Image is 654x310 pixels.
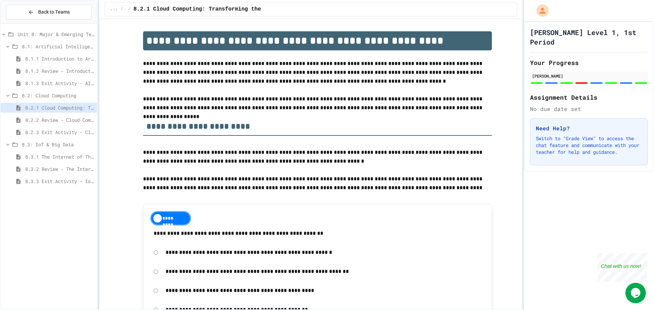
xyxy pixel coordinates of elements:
div: [PERSON_NAME] [532,73,646,79]
span: 8.3: IoT & Big Data [22,141,94,148]
span: 8.2.1 Cloud Computing: Transforming the Digital World [134,5,307,13]
span: 8.1.3 Exit Activity - AI Detective [25,80,94,87]
span: 8.3.1 The Internet of Things and Big Data: Our Connected Digital World [25,153,94,160]
span: 8.3.2 Review - The Internet of Things and Big Data [25,165,94,173]
p: Switch to "Grade View" to access the chat feature and communicate with your teacher for help and ... [536,135,642,156]
span: 8.1: Artificial Intelligence Basics [22,43,94,50]
span: / [128,6,131,12]
h2: Assignment Details [530,93,648,102]
h1: [PERSON_NAME] Level 1, 1st Period [530,28,648,47]
div: My Account [529,3,550,18]
h3: Need Help? [536,124,642,132]
h2: Your Progress [530,58,648,67]
span: 8.2: Cloud Computing [22,92,94,99]
div: No due date set [530,105,648,113]
span: 8.1.1 Introduction to Artificial Intelligence [25,55,94,62]
span: Back to Teams [38,9,70,16]
span: / [120,6,123,12]
span: 8.2.1 Cloud Computing: Transforming the Digital World [25,104,94,111]
span: 8.1.2 Review - Introduction to Artificial Intelligence [25,67,94,75]
span: ... [110,6,118,12]
span: 8.2.2 Review - Cloud Computing [25,116,94,124]
button: Back to Teams [6,5,92,19]
span: Unit 8: Major & Emerging Technologies [18,31,94,38]
iframe: chat widget [597,253,647,282]
span: 8.3.3 Exit Activity - IoT Data Detective Challenge [25,178,94,185]
iframe: chat widget [625,283,647,303]
span: 8.2.3 Exit Activity - Cloud Service Detective [25,129,94,136]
